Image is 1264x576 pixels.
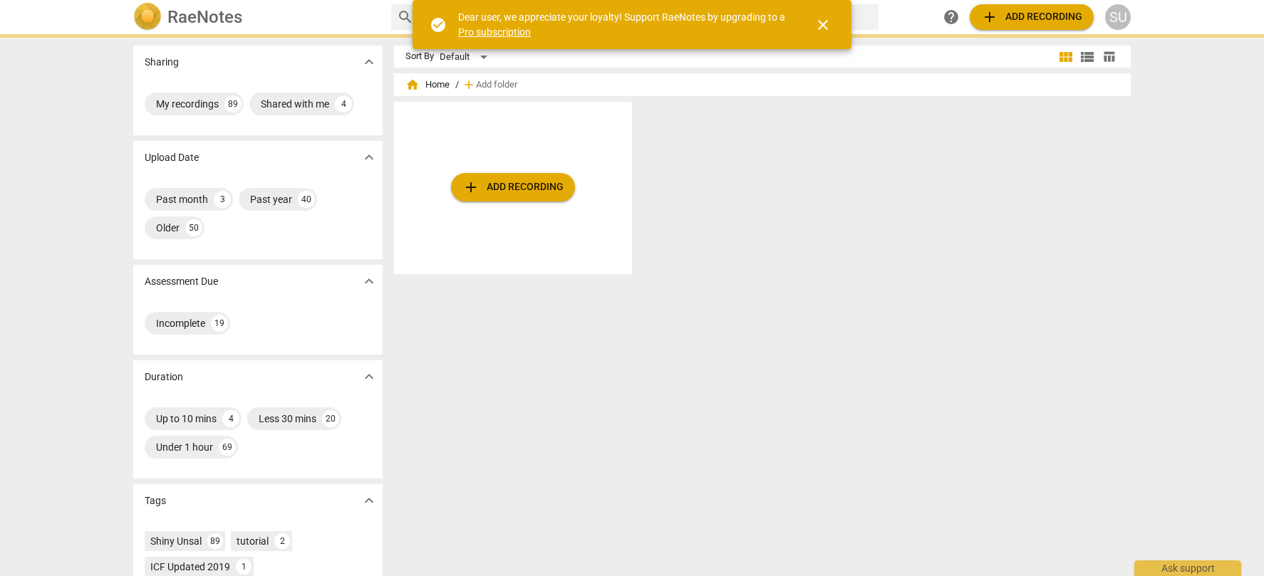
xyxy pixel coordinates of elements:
[145,150,199,165] p: Upload Date
[1057,48,1074,66] span: view_module
[938,4,964,30] a: Help
[156,440,213,454] div: Under 1 hour
[476,80,517,90] span: Add folder
[462,179,480,196] span: add
[462,78,476,92] span: add
[322,410,339,427] div: 20
[236,559,252,575] div: 1
[462,179,564,196] span: Add recording
[1102,50,1116,63] span: table_chart
[211,315,228,332] div: 19
[156,192,208,206] div: Past month
[224,95,242,112] div: 89
[298,191,315,208] div: 40
[185,219,202,236] div: 50
[261,97,329,111] div: Shared with me
[361,273,378,290] span: expand_more
[335,95,352,112] div: 4
[405,78,420,92] span: home
[458,26,531,38] a: Pro subscription
[222,410,239,427] div: 4
[219,439,236,456] div: 69
[150,534,202,548] div: Shiny Unsal
[145,55,179,70] p: Sharing
[156,97,219,111] div: My recordings
[455,80,459,90] span: /
[981,9,1082,26] span: Add recording
[970,4,1094,30] button: Upload
[1098,46,1119,68] button: Table view
[430,16,447,33] span: check_circle
[981,9,998,26] span: add
[1077,46,1098,68] button: List view
[274,533,290,549] div: 2
[361,368,378,385] span: expand_more
[405,51,434,62] div: Sort By
[358,490,380,511] button: Show more
[361,149,378,166] span: expand_more
[1134,560,1241,576] div: Ask support
[814,16,832,33] span: close
[250,192,292,206] div: Past year
[440,46,492,68] div: Default
[259,412,316,426] div: Less 30 mins
[358,271,380,292] button: Show more
[133,3,380,31] a: LogoRaeNotes
[156,316,205,330] div: Incomplete
[397,9,414,26] span: search
[207,533,223,549] div: 89
[156,221,180,235] div: Older
[167,7,242,27] h2: RaeNotes
[150,560,230,574] div: ICF Updated 2019
[358,366,380,387] button: Show more
[145,274,218,289] p: Assessment Due
[145,493,166,508] p: Tags
[237,534,269,548] div: tutorial
[943,9,960,26] span: help
[214,191,231,208] div: 3
[133,3,162,31] img: Logo
[361,53,378,70] span: expand_more
[358,51,380,73] button: Show more
[451,173,575,201] button: Upload
[361,492,378,509] span: expand_more
[156,412,217,426] div: Up to 10 mins
[458,10,789,39] div: Dear user, we appreciate your loyalty! Support RaeNotes by upgrading to a
[1105,4,1131,30] button: SU
[1055,46,1077,68] button: Tile view
[1079,48,1096,66] span: view_list
[358,147,380,168] button: Show more
[405,78,450,92] span: Home
[145,370,183,384] p: Duration
[806,8,840,42] button: Close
